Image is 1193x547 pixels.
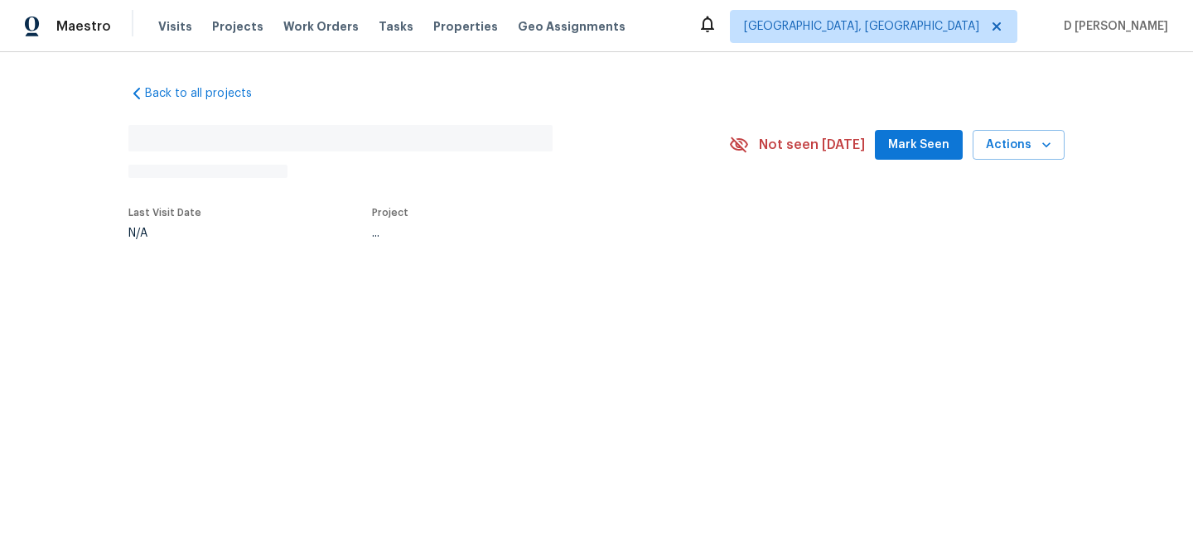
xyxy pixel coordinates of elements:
span: Project [372,208,408,218]
span: Mark Seen [888,135,949,156]
span: Last Visit Date [128,208,201,218]
span: D [PERSON_NAME] [1057,18,1168,35]
a: Back to all projects [128,85,287,102]
span: Actions [986,135,1051,156]
button: Mark Seen [875,130,963,161]
button: Actions [973,130,1065,161]
div: ... [372,228,690,239]
span: Visits [158,18,192,35]
span: Tasks [379,21,413,32]
span: [GEOGRAPHIC_DATA], [GEOGRAPHIC_DATA] [744,18,979,35]
span: Work Orders [283,18,359,35]
div: N/A [128,228,201,239]
span: Maestro [56,18,111,35]
span: Geo Assignments [518,18,625,35]
span: Projects [212,18,263,35]
span: Properties [433,18,498,35]
span: Not seen [DATE] [759,137,865,153]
